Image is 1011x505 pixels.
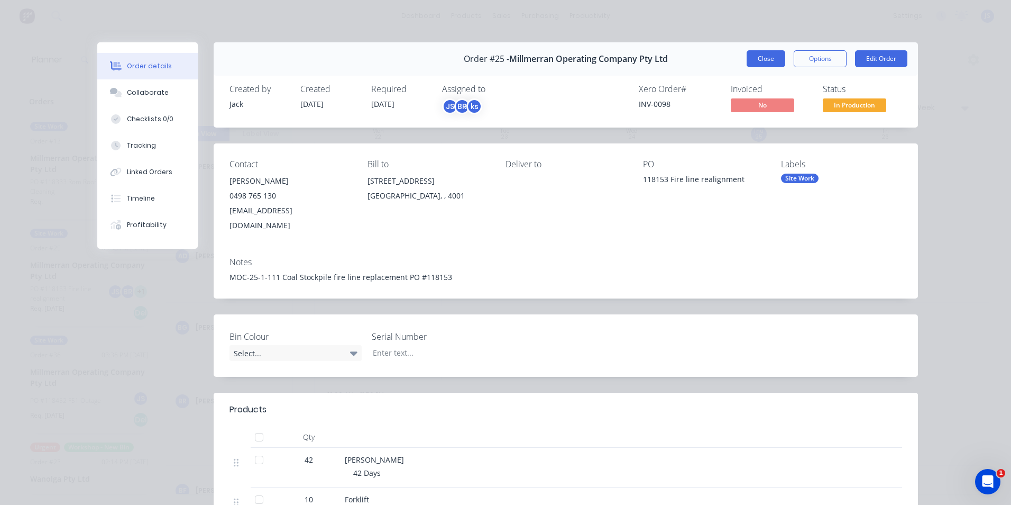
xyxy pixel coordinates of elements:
[300,99,324,109] span: [DATE]
[229,330,362,343] label: Bin Colour
[127,141,156,150] div: Tracking
[639,84,718,94] div: Xero Order #
[353,468,381,478] span: 42 Days
[823,98,886,114] button: In Production
[747,50,785,67] button: Close
[643,159,764,169] div: PO
[371,99,394,109] span: [DATE]
[794,50,847,67] button: Options
[731,84,810,94] div: Invoiced
[229,159,351,169] div: Contact
[127,88,169,97] div: Collaborate
[127,167,172,177] div: Linked Orders
[781,174,819,183] div: Site Work
[97,185,198,212] button: Timeline
[823,84,902,94] div: Status
[97,79,198,106] button: Collaborate
[509,54,668,64] span: Millmerran Operating Company Pty Ltd
[229,98,288,110] div: Jack
[229,257,902,267] div: Notes
[97,159,198,185] button: Linked Orders
[97,132,198,159] button: Tracking
[454,98,470,114] div: BR
[855,50,907,67] button: Edit Order
[305,454,313,465] span: 42
[639,98,718,110] div: INV-0098
[97,53,198,79] button: Order details
[643,174,764,188] div: 118153 Fire line realignment
[367,159,489,169] div: Bill to
[371,84,429,94] div: Required
[229,272,902,283] div: MOC-25-1-111 Coal Stockpile fire line replacement PO #118153
[442,98,482,114] button: JSBRks
[442,98,458,114] div: JS
[300,84,359,94] div: Created
[442,84,548,94] div: Assigned to
[229,174,351,188] div: [PERSON_NAME]
[229,188,351,203] div: 0498 765 130
[505,159,627,169] div: Deliver to
[781,159,902,169] div: Labels
[345,494,369,504] span: Forklift
[97,212,198,238] button: Profitability
[367,188,489,203] div: [GEOGRAPHIC_DATA], , 4001
[229,403,266,416] div: Products
[372,330,504,343] label: Serial Number
[345,455,404,465] span: [PERSON_NAME]
[367,174,489,188] div: [STREET_ADDRESS]
[367,174,489,208] div: [STREET_ADDRESS][GEOGRAPHIC_DATA], , 4001
[97,106,198,132] button: Checklists 0/0
[305,494,313,505] span: 10
[127,114,173,124] div: Checklists 0/0
[731,98,794,112] span: No
[464,54,509,64] span: Order #25 -
[277,427,341,448] div: Qty
[127,61,172,71] div: Order details
[229,345,362,361] div: Select...
[127,220,167,230] div: Profitability
[127,194,155,203] div: Timeline
[823,98,886,112] span: In Production
[229,203,351,233] div: [EMAIL_ADDRESS][DOMAIN_NAME]
[466,98,482,114] div: ks
[997,469,1005,477] span: 1
[229,174,351,233] div: [PERSON_NAME]0498 765 130[EMAIL_ADDRESS][DOMAIN_NAME]
[229,84,288,94] div: Created by
[975,469,1000,494] iframe: Intercom live chat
